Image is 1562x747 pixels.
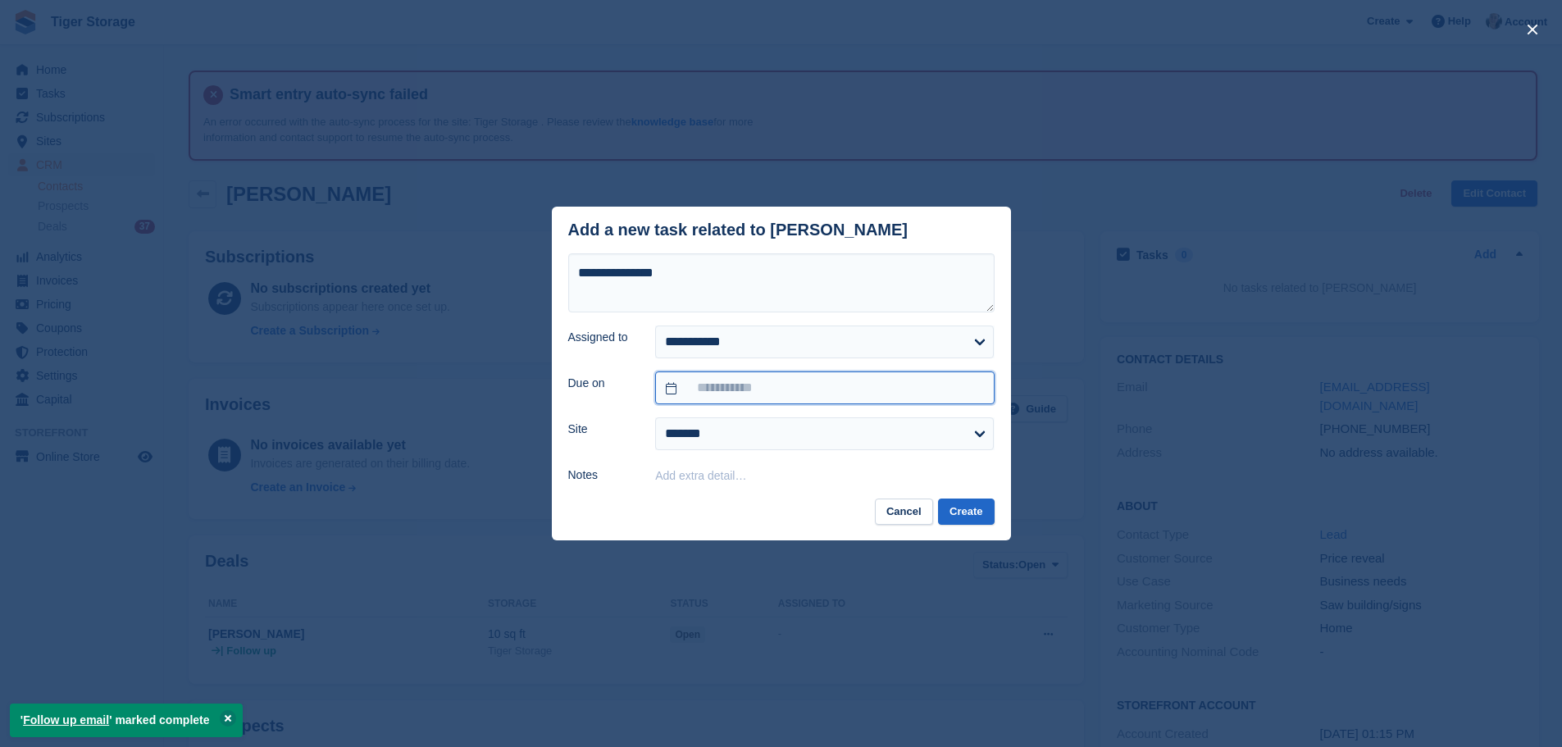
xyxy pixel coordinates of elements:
button: Add extra detail… [655,469,746,482]
div: Add a new task related to [PERSON_NAME] [568,221,909,239]
label: Notes [568,467,636,484]
label: Assigned to [568,329,636,346]
p: ' ' marked complete [10,704,243,737]
button: Create [938,499,994,526]
label: Site [568,421,636,438]
button: close [1519,16,1546,43]
label: Due on [568,375,636,392]
button: Cancel [875,499,933,526]
a: Follow up email [23,713,109,727]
